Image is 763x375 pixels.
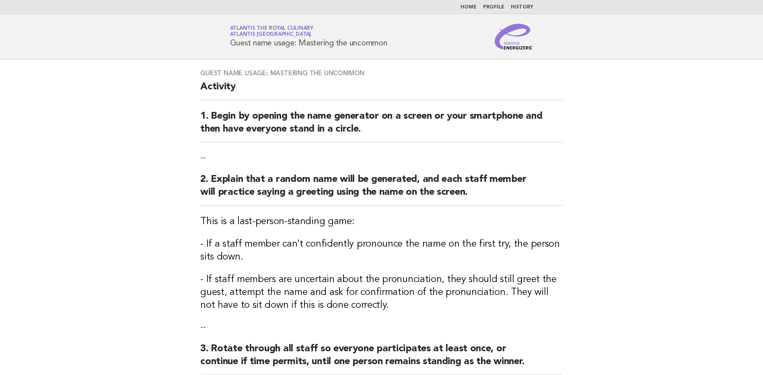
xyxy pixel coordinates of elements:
[200,342,563,375] h2: 3. Rotate through all staff so everyone participates at least once, or continue if time permits, ...
[200,69,563,77] h3: Guest name usage: Mastering the uncommon
[511,5,533,10] a: History
[200,238,563,264] h3: - If a staff member can't confidently pronounce the name on the first try, the person sits down.
[200,110,563,142] h2: 1. Begin by opening the name generator on a screen or your smartphone and then have everyone stan...
[483,5,504,10] a: Profile
[200,152,563,163] p: --
[200,173,563,206] h2: 2. Explain that a random name will be generated, and each staff member will practice saying a gre...
[461,5,477,10] a: Home
[200,321,563,333] p: --
[230,32,311,37] span: Atlantis [GEOGRAPHIC_DATA]
[230,26,387,47] h1: Guest name usage: Mastering the uncommon
[495,24,533,49] img: Service Energizers
[230,26,313,37] a: Atlantis the Royal CulinaryAtlantis [GEOGRAPHIC_DATA]
[200,80,563,100] h2: Activity
[200,215,563,228] h3: This is a last-person-standing game:
[200,273,563,312] h3: - If staff members are uncertain about the pronunciation, they should still greet the guest, atte...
